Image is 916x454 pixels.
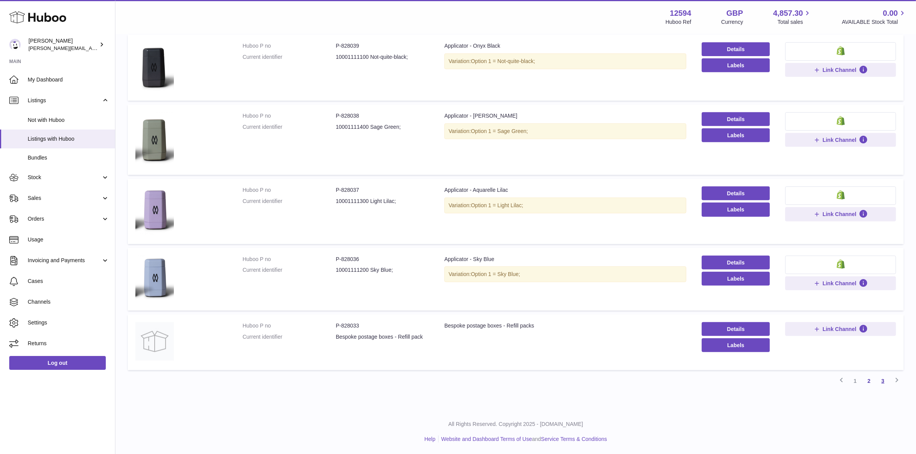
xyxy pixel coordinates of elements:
[823,211,856,218] span: Link Channel
[28,236,109,243] span: Usage
[785,322,896,336] button: Link Channel
[28,45,154,51] span: [PERSON_NAME][EMAIL_ADDRESS][DOMAIN_NAME]
[823,326,856,333] span: Link Channel
[883,8,898,18] span: 0.00
[28,37,98,52] div: [PERSON_NAME]
[9,356,106,370] a: Log out
[837,259,845,269] img: shopify-small.png
[336,322,429,329] dd: P-828033
[702,112,770,126] a: Details
[243,42,336,50] dt: Huboo P no
[243,266,336,274] dt: Current identifier
[471,271,520,277] span: Option 1 = Sky Blue;
[28,195,101,202] span: Sales
[28,154,109,161] span: Bundles
[785,63,896,77] button: Link Channel
[721,18,743,26] div: Currency
[702,272,770,286] button: Labels
[837,190,845,200] img: shopify-small.png
[444,256,686,263] div: Applicator - Sky Blue
[702,203,770,216] button: Labels
[122,421,910,428] p: All Rights Reserved. Copyright 2025 - [DOMAIN_NAME]
[702,42,770,56] a: Details
[848,374,862,388] a: 1
[28,319,109,326] span: Settings
[670,8,691,18] strong: 12594
[444,322,686,329] div: Bespoke postage boxes - Refill packs
[773,8,803,18] span: 4,857.30
[28,215,101,223] span: Orders
[135,256,174,301] img: Applicator - Sky Blue
[444,123,686,139] div: Variation:
[135,42,174,91] img: Applicator - Onyx Black
[28,135,109,143] span: Listings with Huboo
[135,186,174,234] img: Applicator - Aquarelle Lilac
[336,256,429,263] dd: P-828036
[243,333,336,341] dt: Current identifier
[702,322,770,336] a: Details
[243,256,336,263] dt: Huboo P no
[336,266,429,274] dd: 10001111200 Sky Blue;
[785,133,896,147] button: Link Channel
[471,58,535,64] span: Option 1 = Not-quite-black;
[444,186,686,194] div: Applicator - Aquarelle Lilac
[135,322,174,361] img: Bespoke postage boxes - Refill packs
[862,374,876,388] a: 2
[441,436,532,442] a: Website and Dashboard Terms of Use
[243,123,336,131] dt: Current identifier
[243,198,336,205] dt: Current identifier
[28,76,109,83] span: My Dashboard
[336,42,429,50] dd: P-828039
[823,280,856,287] span: Link Channel
[439,436,607,443] li: and
[773,8,812,26] a: 4,857.30 Total sales
[785,276,896,290] button: Link Channel
[541,436,607,442] a: Service Terms & Conditions
[243,322,336,329] dt: Huboo P no
[28,257,101,264] span: Invoicing and Payments
[444,53,686,69] div: Variation:
[424,436,435,442] a: Help
[336,333,429,341] dd: Bespoke postage boxes - Refill pack
[726,8,743,18] strong: GBP
[444,42,686,50] div: Applicator - Onyx Black
[823,67,856,73] span: Link Channel
[28,298,109,306] span: Channels
[243,112,336,120] dt: Huboo P no
[336,186,429,194] dd: P-828037
[823,136,856,143] span: Link Channel
[444,198,686,213] div: Variation:
[842,8,907,26] a: 0.00 AVAILABLE Stock Total
[837,46,845,55] img: shopify-small.png
[471,128,528,134] span: Option 1 = Sage Green;
[702,186,770,200] a: Details
[444,266,686,282] div: Variation:
[9,39,21,50] img: owen@wearemakewaves.com
[778,18,812,26] span: Total sales
[336,112,429,120] dd: P-828038
[28,278,109,285] span: Cases
[876,374,890,388] a: 3
[336,123,429,131] dd: 10001111400 Sage Green;
[702,338,770,352] button: Labels
[28,97,101,104] span: Listings
[243,186,336,194] dt: Huboo P no
[28,340,109,347] span: Returns
[336,198,429,205] dd: 10001111300 Light Lilac;
[837,116,845,125] img: shopify-small.png
[666,18,691,26] div: Huboo Ref
[336,53,429,61] dd: 10001111100 Not-quite-black;
[28,116,109,124] span: Not with Huboo
[135,112,174,166] img: Applicator - Sage Green
[444,112,686,120] div: Applicator - [PERSON_NAME]
[785,207,896,221] button: Link Channel
[471,202,523,208] span: Option 1 = Light Lilac;
[28,174,101,181] span: Stock
[842,18,907,26] span: AVAILABLE Stock Total
[702,58,770,72] button: Labels
[702,256,770,269] a: Details
[243,53,336,61] dt: Current identifier
[702,128,770,142] button: Labels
